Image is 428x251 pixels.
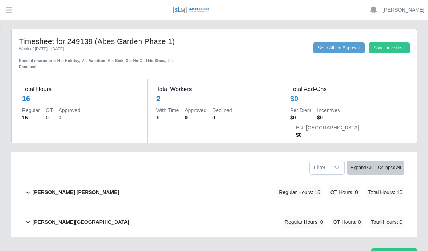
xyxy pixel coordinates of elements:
dt: Total Add-Ons [290,85,406,94]
dd: $0 [290,114,311,121]
dt: Approved [185,107,206,114]
button: Send All For Approval [313,42,365,53]
dt: Declined [212,107,232,114]
dd: 0 [212,114,232,121]
div: 2 [156,94,160,104]
dd: 0 [46,114,53,121]
dd: 0 [58,114,80,121]
button: Save Timesheet [369,42,410,53]
div: $0 [290,94,298,104]
span: Regular Hours: 0 [283,216,325,228]
dt: Total Hours [22,85,139,94]
img: SLM Logo [173,6,209,14]
dt: Total Workers [156,85,272,94]
span: Filter [310,161,330,174]
span: Regular Hours: 16 [277,186,322,198]
div: Week of [DATE] - [DATE] [19,46,175,52]
dd: 0 [185,114,206,121]
a: [PERSON_NAME] [383,6,424,14]
b: [PERSON_NAME][GEOGRAPHIC_DATA] [32,218,129,226]
dt: Per Diem [290,107,311,114]
span: Total Hours: 16 [366,186,404,198]
div: Special characters: H = Holiday, V = Vacation, S = Sick, X = No Call No Show, E = Excused [19,52,175,70]
dt: Approved [58,107,80,114]
button: Expand All [347,161,375,175]
dt: Incentives [317,107,340,114]
dd: $0 [296,131,359,139]
dd: 1 [156,114,179,121]
span: Total Hours: 0 [369,216,404,228]
h4: Timesheet for 249139 (Abes Garden Phase 1) [19,37,175,46]
span: OT Hours: 0 [331,216,363,228]
dt: Est. [GEOGRAPHIC_DATA] [296,124,359,131]
b: [PERSON_NAME] [PERSON_NAME] [32,189,119,196]
dd: $0 [317,114,340,121]
span: OT Hours: 0 [328,186,360,198]
dd: 16 [22,114,40,121]
dt: With Time [156,107,179,114]
div: bulk actions [347,161,404,175]
button: [PERSON_NAME][GEOGRAPHIC_DATA] Regular Hours: 0 OT Hours: 0 Total Hours: 0 [24,207,404,237]
dt: OT [46,107,53,114]
div: 16 [22,94,30,104]
button: [PERSON_NAME] [PERSON_NAME] Regular Hours: 16 OT Hours: 0 Total Hours: 16 [24,178,404,207]
button: Collapse All [375,161,404,175]
dt: Regular [22,107,40,114]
